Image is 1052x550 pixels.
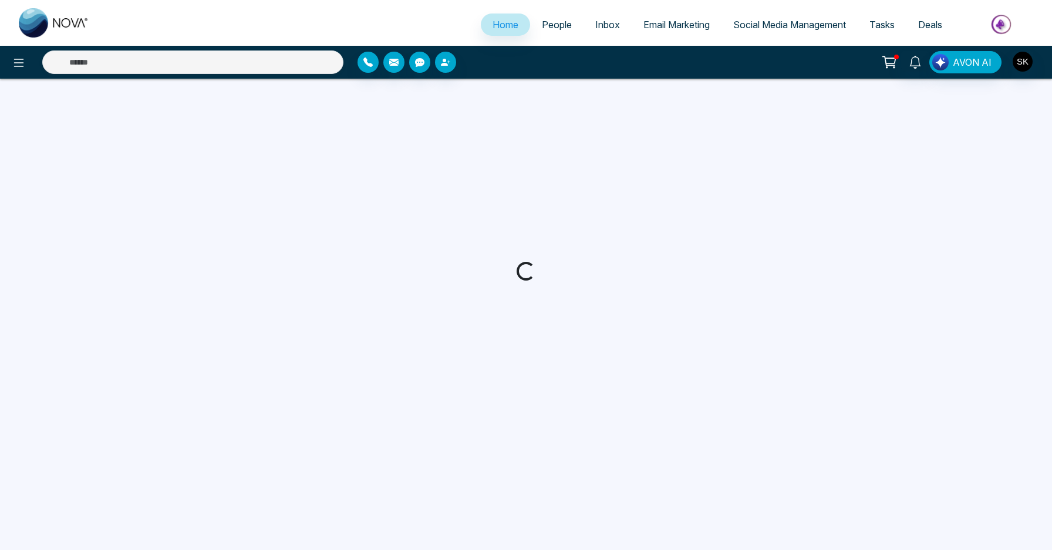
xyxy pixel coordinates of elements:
a: Home [481,14,530,36]
span: People [542,19,572,31]
a: People [530,14,584,36]
button: AVON AI [929,51,1002,73]
a: Email Marketing [632,14,721,36]
a: Tasks [858,14,906,36]
a: Inbox [584,14,632,36]
a: Social Media Management [721,14,858,36]
span: Home [493,19,518,31]
span: Tasks [869,19,895,31]
span: Deals [918,19,942,31]
span: AVON AI [953,55,992,69]
span: Email Marketing [643,19,710,31]
img: Market-place.gif [960,11,1045,38]
img: Nova CRM Logo [19,8,89,38]
a: Deals [906,14,954,36]
img: User Avatar [1013,52,1033,72]
span: Social Media Management [733,19,846,31]
span: Inbox [595,19,620,31]
img: Lead Flow [932,54,949,70]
